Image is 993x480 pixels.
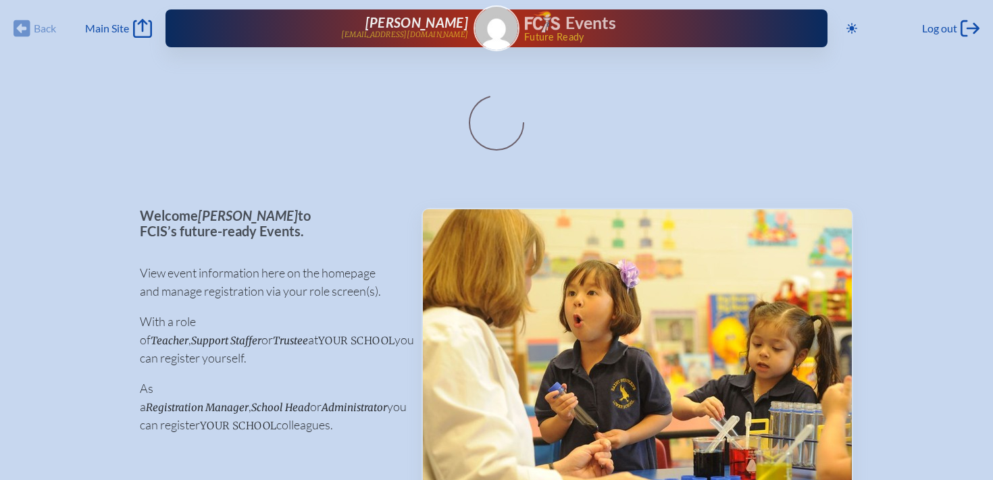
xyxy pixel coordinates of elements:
img: Gravatar [475,7,518,50]
span: Log out [922,22,957,35]
span: School Head [251,401,310,414]
span: your school [200,419,276,432]
span: your school [318,334,394,347]
span: Support Staffer [191,334,261,347]
p: [EMAIL_ADDRESS][DOMAIN_NAME] [341,30,468,39]
a: [PERSON_NAME][EMAIL_ADDRESS][DOMAIN_NAME] [209,15,468,42]
span: Administrator [322,401,387,414]
p: With a role of , or at you can register yourself. [140,313,400,367]
p: As a , or you can register colleagues. [140,379,400,434]
span: Trustee [273,334,308,347]
div: FCIS Events — Future ready [525,11,784,42]
p: View event information here on the homepage and manage registration via your role screen(s). [140,264,400,300]
span: Registration Manager [146,401,249,414]
span: Main Site [85,22,129,35]
span: Teacher [151,334,188,347]
a: Main Site [85,19,151,38]
a: Gravatar [474,5,519,51]
p: Welcome to FCIS’s future-ready Events. [140,208,400,238]
span: [PERSON_NAME] [365,14,468,30]
span: Future Ready [524,32,785,42]
span: [PERSON_NAME] [198,207,298,223]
